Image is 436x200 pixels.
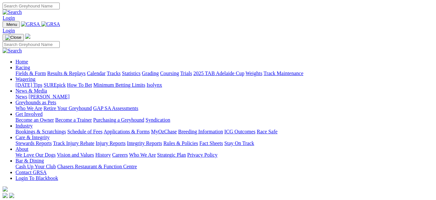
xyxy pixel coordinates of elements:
a: MyOzChase [151,129,177,134]
a: Applications & Forms [104,129,150,134]
a: How To Bet [67,82,92,88]
img: logo-grsa-white.png [3,186,8,192]
span: Menu [6,22,17,27]
a: History [95,152,111,158]
img: facebook.svg [3,193,8,198]
a: Retire Your Greyhound [44,106,92,111]
a: Purchasing a Greyhound [93,117,144,123]
a: Coursing [160,71,179,76]
a: Weights [246,71,262,76]
a: Injury Reports [96,140,126,146]
a: Who We Are [15,106,42,111]
a: Home [15,59,28,64]
div: Care & Integrity [15,140,433,146]
a: Strategic Plan [157,152,186,158]
a: Trials [180,71,192,76]
div: Get Involved [15,117,433,123]
a: Privacy Policy [187,152,218,158]
a: Login To Blackbook [15,175,58,181]
a: We Love Our Dogs [15,152,56,158]
a: Wagering [15,76,35,82]
a: Care & Integrity [15,135,50,140]
div: News & Media [15,94,433,100]
a: News [15,94,27,99]
a: GAP SA Assessments [93,106,138,111]
input: Search [3,3,60,9]
a: Calendar [87,71,106,76]
a: Minimum Betting Limits [93,82,145,88]
a: Become an Owner [15,117,54,123]
img: Close [5,35,21,40]
img: twitter.svg [9,193,14,198]
a: ICG Outcomes [224,129,255,134]
img: Search [3,48,22,54]
div: About [15,152,433,158]
a: Track Maintenance [264,71,303,76]
div: Wagering [15,82,433,88]
a: Who We Are [129,152,156,158]
a: Login [3,15,15,21]
img: logo-grsa-white.png [25,34,30,39]
a: Become a Trainer [55,117,92,123]
a: Fact Sheets [199,140,223,146]
input: Search [3,41,60,48]
a: Login [3,28,15,33]
a: Fields & Form [15,71,46,76]
a: News & Media [15,88,47,94]
a: Racing [15,65,30,70]
img: Search [3,9,22,15]
a: Chasers Restaurant & Function Centre [57,164,137,169]
a: Race Safe [257,129,277,134]
a: [PERSON_NAME] [28,94,69,99]
div: Bar & Dining [15,164,433,170]
div: Industry [15,129,433,135]
a: Grading [142,71,159,76]
a: Statistics [122,71,141,76]
a: Get Involved [15,111,43,117]
div: Racing [15,71,433,76]
a: Vision and Values [57,152,94,158]
a: About [15,146,28,152]
a: Track Injury Rebate [53,140,94,146]
a: SUREpick [44,82,66,88]
a: Bookings & Scratchings [15,129,66,134]
a: Industry [15,123,33,128]
a: Tracks [107,71,121,76]
a: Contact GRSA [15,170,46,175]
a: Greyhounds as Pets [15,100,56,105]
a: Schedule of Fees [67,129,102,134]
button: Toggle navigation [3,34,24,41]
a: Bar & Dining [15,158,44,163]
a: Breeding Information [178,129,223,134]
a: Stewards Reports [15,140,52,146]
a: Rules & Policies [163,140,198,146]
a: Isolynx [147,82,162,88]
button: Toggle navigation [3,21,20,28]
a: Cash Up Your Club [15,164,56,169]
img: GRSA [41,21,60,27]
a: Results & Replays [47,71,86,76]
div: Greyhounds as Pets [15,106,433,111]
a: Integrity Reports [127,140,162,146]
a: Stay On Track [224,140,254,146]
a: 2025 TAB Adelaide Cup [193,71,244,76]
a: Careers [112,152,128,158]
a: [DATE] Tips [15,82,42,88]
a: Syndication [146,117,170,123]
img: GRSA [21,21,40,27]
